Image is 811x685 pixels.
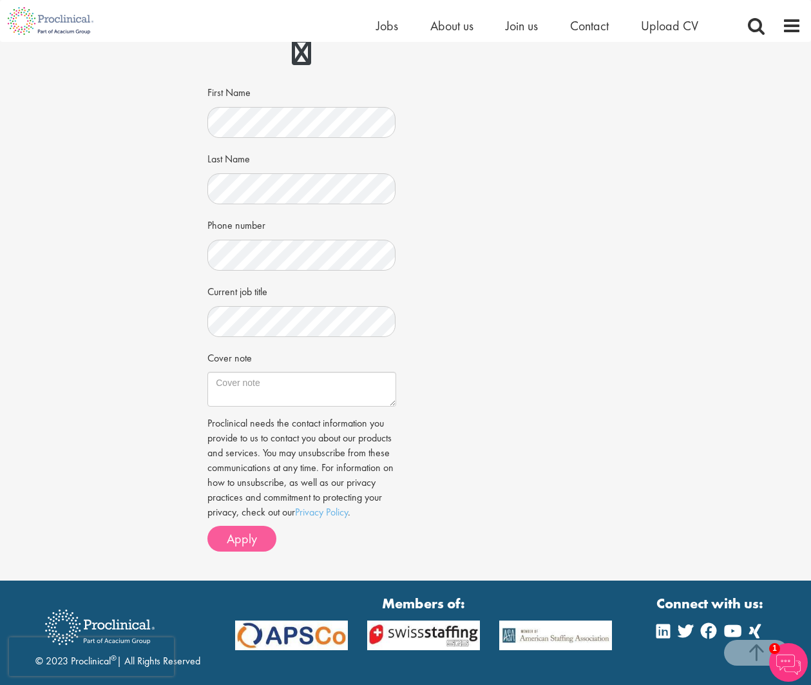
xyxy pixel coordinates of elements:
img: Proclinical Recruitment [35,601,164,654]
label: Phone number [207,214,265,233]
a: Privacy Policy [295,505,348,519]
label: Cover note [207,347,252,366]
iframe: reCAPTCHA [9,637,174,676]
strong: Members of: [235,593,612,613]
img: APSCo [225,621,358,650]
label: Current job title [207,280,267,300]
span: 1 [769,643,780,654]
img: Chatbot [769,643,808,682]
a: Contact [570,17,609,34]
img: APSCo [490,621,622,650]
a: Join us [506,17,538,34]
div: © 2023 Proclinical | All Rights Reserved [35,600,200,669]
a: Upload CV [641,17,698,34]
a: About us [430,17,473,34]
button: Apply [207,526,276,552]
p: Proclinical needs the contact information you provide to us to contact you about our products and... [207,416,396,519]
label: First Name [207,81,251,101]
a: Jobs [376,17,398,34]
span: Apply [227,530,257,547]
label: Last Name [207,148,250,167]
strong: Connect with us: [656,593,766,613]
img: APSCo [358,621,490,650]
